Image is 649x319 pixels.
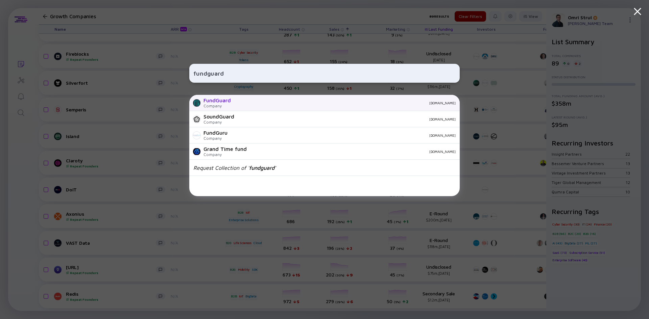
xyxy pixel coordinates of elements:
[203,113,234,119] div: SoundGuard
[193,165,276,171] div: Request Collection of ' '
[233,133,456,137] div: [DOMAIN_NAME]
[193,67,456,79] input: Search Company or Investor...
[252,150,456,154] div: [DOMAIN_NAME]
[203,152,247,157] div: Company
[203,103,231,108] div: Company
[236,101,456,105] div: [DOMAIN_NAME]
[203,97,231,103] div: FundGuard
[240,117,456,121] div: [DOMAIN_NAME]
[203,119,234,125] div: Company
[203,130,227,136] div: FundGuru
[203,146,247,152] div: Grand Time fund
[249,165,274,171] span: fundguard
[203,136,227,141] div: Company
